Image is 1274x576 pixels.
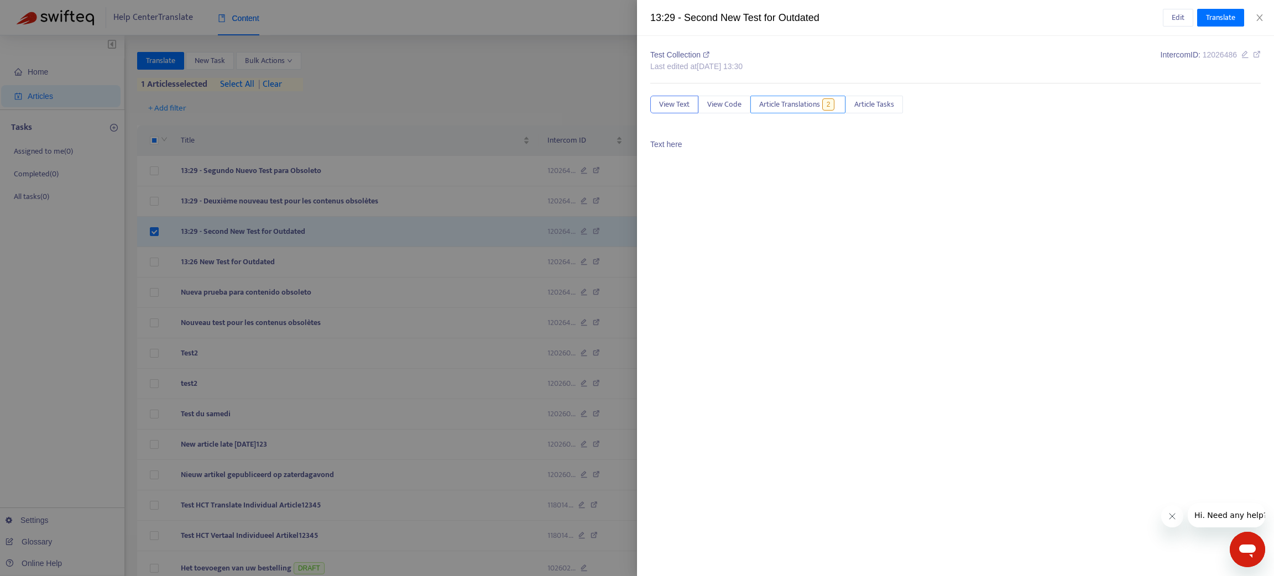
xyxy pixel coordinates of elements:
[1188,503,1265,527] iframe: Message from company
[1197,9,1244,27] button: Translate
[1172,12,1184,24] span: Edit
[1230,532,1265,567] iframe: Button to launch messaging window
[1203,50,1237,59] span: 12026486
[659,98,690,111] span: View Text
[707,98,742,111] span: View Code
[1161,505,1183,527] iframe: Close message
[650,11,1163,25] div: 13:29 - Second New Test for Outdated
[1255,13,1264,22] span: close
[750,96,845,113] button: Article Translations2
[1163,9,1193,27] button: Edit
[7,8,80,17] span: Hi. Need any help?
[650,61,743,72] div: Last edited at [DATE] 13:30
[854,98,894,111] span: Article Tasks
[698,96,750,113] button: View Code
[1161,49,1261,72] div: Intercom ID:
[650,96,698,113] button: View Text
[650,50,709,59] span: Test Collection
[1252,13,1267,23] button: Close
[650,139,1261,150] p: Text here
[1206,12,1235,24] span: Translate
[759,98,820,111] span: Article Translations
[845,96,903,113] button: Article Tasks
[822,98,835,111] span: 2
